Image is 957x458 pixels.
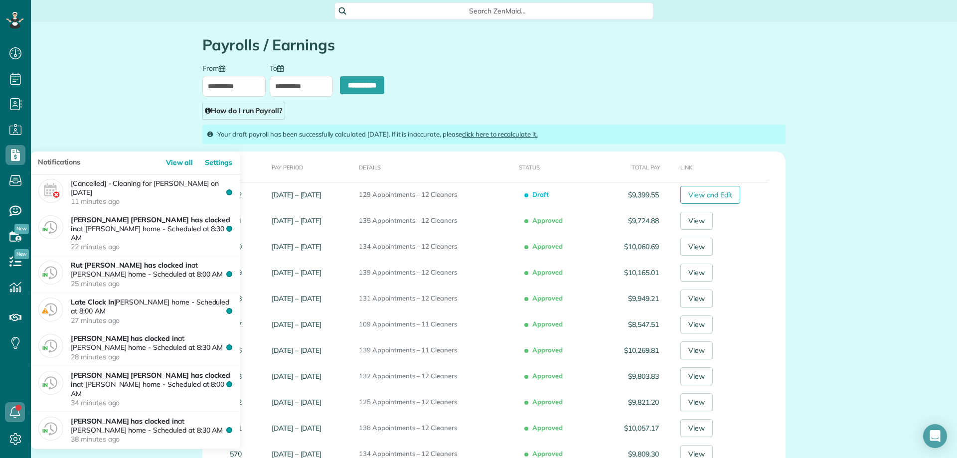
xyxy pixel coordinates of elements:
a: [DATE] – [DATE] [272,190,321,199]
a: [PERSON_NAME] [PERSON_NAME] has clocked inat [PERSON_NAME] home - Scheduled at 8:30 AM22 minutes ago [31,211,240,257]
strong: [PERSON_NAME] has clocked in [71,417,178,426]
td: 139 Appointments – 12 Cleaners [355,260,515,286]
p: at [PERSON_NAME] home - Scheduled at 8:00 AM [71,261,233,288]
span: Approved [526,342,567,359]
div: Your draft payroll has been successfully calculated [DATE]. If it is inaccurate, please [202,125,786,144]
strong: [PERSON_NAME] [PERSON_NAME] has clocked in [71,371,230,389]
td: $8,547.51 [599,311,663,337]
p: at [PERSON_NAME] home - Scheduled at 8:30 AM [71,215,233,252]
time: 22 minutes ago [71,242,230,251]
a: View [680,315,713,333]
td: 109 Appointments – 11 Cleaners [355,311,515,337]
a: [DATE] – [DATE] [272,294,321,303]
a: View [680,290,713,307]
a: [DATE] – [DATE] [272,216,321,225]
a: [DATE] – [DATE] [272,372,321,381]
label: From [202,63,230,72]
th: Status [515,152,599,182]
th: Pay Period [268,152,355,182]
span: Approved [526,420,567,437]
a: [DATE] – [DATE] [272,424,321,433]
span: Approved [526,264,567,281]
p: at [PERSON_NAME] home - Scheduled at 8:30 AM [71,417,233,444]
span: Approved [526,394,567,411]
img: late_clock_in-e17dc6d45b1b8fd27e036a34efd521b4ed6086588232960c12ef946e1b95f0c6.png [38,298,63,321]
img: clock_in-5e93d983c6e4fb6d8301f128e12ee4ae092419d2e85e68cb26219c57cb15bee6.png [38,215,63,239]
a: [PERSON_NAME] has clocked inat [PERSON_NAME] home - Scheduled at 8:30 AM38 minutes ago [31,412,240,449]
div: Open Intercom Messenger [923,424,947,448]
a: View [680,264,713,282]
a: View [680,393,713,411]
td: $9,399.55 [599,182,663,208]
img: clock_in-5e93d983c6e4fb6d8301f128e12ee4ae092419d2e85e68cb26219c57cb15bee6.png [38,334,63,358]
time: 11 minutes ago [71,197,230,206]
h3: Notifications [31,152,115,173]
span: Approved [526,238,567,255]
span: Approved [526,368,567,385]
td: $10,269.81 [599,337,663,363]
td: $9,821.20 [599,389,663,415]
a: [DATE] – [DATE] [272,346,321,355]
th: Total Pay [599,152,663,182]
td: $10,057.17 [599,415,663,441]
a: View and Edit [680,186,741,204]
p: [PERSON_NAME] home - Scheduled at 8:00 AM [71,298,233,325]
a: View [680,341,713,359]
strong: [PERSON_NAME] [PERSON_NAME] has clocked in [71,215,230,233]
time: 27 minutes ago [71,316,230,325]
a: click here to recalculate it. [462,130,538,138]
td: 132 Appointments – 12 Cleaners [355,363,515,389]
a: How do I run Payroll? [202,102,285,120]
td: $10,165.01 [599,260,663,286]
span: Approved [526,316,567,333]
a: View [680,238,713,256]
a: [PERSON_NAME] [PERSON_NAME] has clocked inat [PERSON_NAME] home - Scheduled at 8:00 AM34 minutes ago [31,366,240,412]
td: 134 Appointments – 12 Cleaners [355,234,515,260]
td: $9,724.88 [599,208,663,234]
img: clock_in-5e93d983c6e4fb6d8301f128e12ee4ae092419d2e85e68cb26219c57cb15bee6.png [38,371,63,395]
span: Approved [526,212,567,229]
p: [Cancelled] - Cleaning for [PERSON_NAME] on [DATE] [71,179,233,206]
a: View [680,419,713,437]
a: [DATE] – [DATE] [272,398,321,407]
img: clock_in-5e93d983c6e4fb6d8301f128e12ee4ae092419d2e85e68cb26219c57cb15bee6.png [38,417,63,441]
td: $9,803.83 [599,363,663,389]
a: View [680,212,713,230]
span: New [14,249,29,259]
td: 131 Appointments – 12 Cleaners [355,286,515,311]
strong: Late Clock In [71,298,114,306]
span: Approved [526,290,567,307]
td: 129 Appointments – 12 Cleaners [355,182,515,208]
a: Settings [203,152,240,174]
h1: Payrolls / Earnings [202,37,786,53]
td: 125 Appointments – 12 Cleaners [355,389,515,415]
th: Link [663,152,786,182]
p: at [PERSON_NAME] home - Scheduled at 8:30 AM [71,334,233,361]
a: Rut [PERSON_NAME] has clocked inat [PERSON_NAME] home - Scheduled at 8:00 AM25 minutes ago [31,256,240,293]
td: $9,949.21 [599,286,663,311]
a: [DATE] – [DATE] [272,242,321,251]
a: View [680,367,713,385]
a: [PERSON_NAME] has clocked inat [PERSON_NAME] home - Scheduled at 8:30 AM28 minutes ago [31,329,240,366]
span: Draft [526,186,553,203]
time: 25 minutes ago [71,279,230,288]
td: 139 Appointments – 11 Cleaners [355,337,515,363]
a: [DATE] – [DATE] [272,320,321,329]
time: 28 minutes ago [71,352,230,361]
time: 38 minutes ago [71,435,230,444]
label: To [270,63,289,72]
img: clock_in-5e93d983c6e4fb6d8301f128e12ee4ae092419d2e85e68cb26219c57cb15bee6.png [38,261,63,285]
strong: Rut [PERSON_NAME] has clocked in [71,261,191,270]
p: at [PERSON_NAME] home - Scheduled at 8:00 AM [71,371,233,407]
td: $10,060.69 [599,234,663,260]
td: 138 Appointments – 12 Cleaners [355,415,515,441]
th: Details [355,152,515,182]
a: View all [164,152,201,174]
span: New [14,224,29,234]
a: [DATE] – [DATE] [272,268,321,277]
time: 34 minutes ago [71,398,230,407]
td: 135 Appointments – 12 Cleaners [355,208,515,234]
img: cancel_appointment-e96f36d75389779a6b7634981dc54d419240fe35edd9db51d6cfeb590861d686.png [38,179,63,203]
strong: [PERSON_NAME] has clocked in [71,334,178,343]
